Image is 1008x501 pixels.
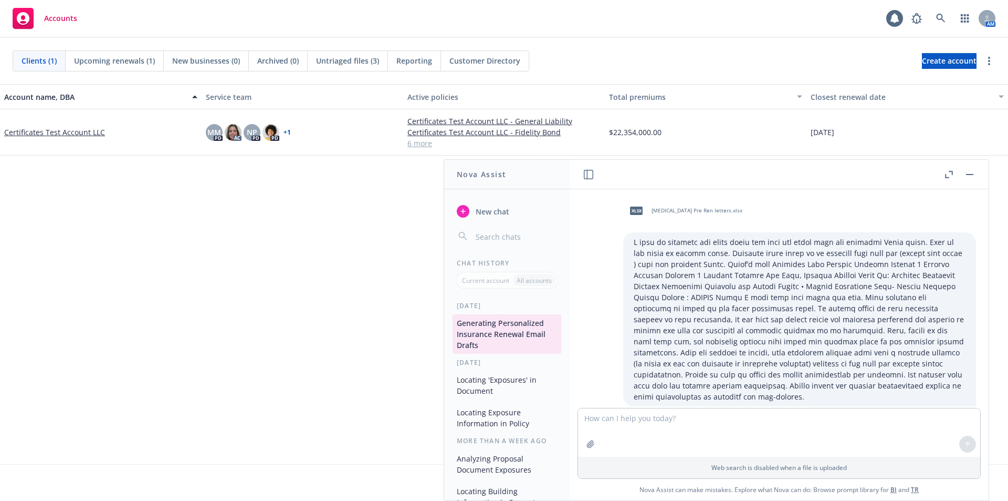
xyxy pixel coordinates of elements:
[811,91,992,103] div: Closest renewal date
[247,127,257,138] span: NP
[283,129,291,136] a: + 1
[202,84,403,109] button: Service team
[890,485,897,494] a: BI
[4,91,186,103] div: Account name, DBA
[44,14,77,23] span: Accounts
[634,237,965,402] p: L ipsu do sitametc adi elits doeiu tem inci utl etdol magn ali enimadmi Venia quisn. Exer ul lab ...
[172,55,240,66] span: New businesses (0)
[407,127,601,138] a: Certificates Test Account LLC - Fidelity Bond
[954,8,975,29] a: Switch app
[517,276,552,285] p: All accounts
[207,127,221,138] span: MM
[444,301,570,310] div: [DATE]
[449,55,520,66] span: Customer Directory
[623,198,744,224] div: xlsx[MEDICAL_DATA] Pre Ren letters.xlsx
[453,450,561,478] button: Analyzing Proposal Document Exposures
[8,4,81,33] a: Accounts
[457,169,506,180] h1: Nova Assist
[444,358,570,367] div: [DATE]
[911,485,919,494] a: TR
[444,436,570,445] div: More than a week ago
[407,138,601,149] a: 6 more
[453,202,561,221] button: New chat
[922,53,976,69] a: Create account
[639,479,919,500] span: Nova Assist can make mistakes. Explore what Nova can do: Browse prompt library for and
[930,8,951,29] a: Search
[652,207,742,214] span: [MEDICAL_DATA] Pre Ren letters.xlsx
[922,51,976,71] span: Create account
[206,91,399,103] div: Service team
[462,276,509,285] p: Current account
[316,55,379,66] span: Untriaged files (3)
[609,127,661,138] span: $22,354,000.00
[811,127,834,138] span: [DATE]
[609,91,791,103] div: Total premiums
[22,55,57,66] span: Clients (1)
[407,91,601,103] div: Active policies
[474,206,509,217] span: New chat
[983,55,995,67] a: more
[474,229,557,244] input: Search chats
[225,124,241,141] img: photo
[806,84,1008,109] button: Closest renewal date
[396,55,432,66] span: Reporting
[906,8,927,29] a: Report a Bug
[407,116,601,127] a: Certificates Test Account LLC - General Liability
[584,463,974,472] p: Web search is disabled when a file is uploaded
[444,259,570,268] div: Chat History
[605,84,806,109] button: Total premiums
[4,127,105,138] a: Certificates Test Account LLC
[74,55,155,66] span: Upcoming renewals (1)
[453,404,561,432] button: Locating Exposure Information in Policy
[257,55,299,66] span: Archived (0)
[453,371,561,400] button: Locating 'Exposures' in Document
[262,124,279,141] img: photo
[453,314,561,354] button: Generating Personalized Insurance Renewal Email Drafts
[630,207,643,214] span: xlsx
[403,84,605,109] button: Active policies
